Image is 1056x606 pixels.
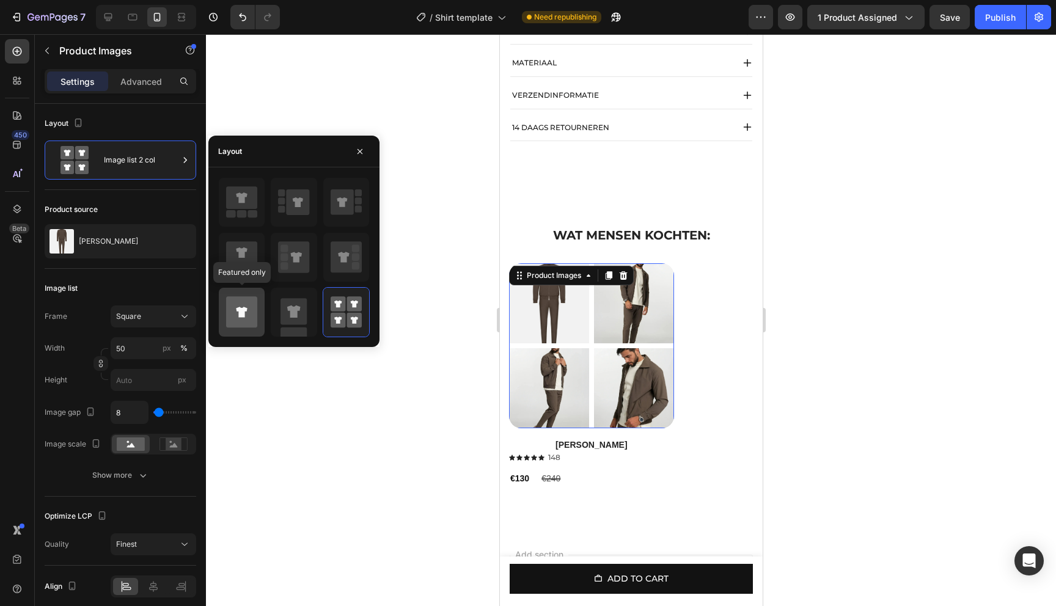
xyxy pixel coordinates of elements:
[116,311,141,322] span: Square
[818,11,897,24] span: 1 product assigned
[180,343,188,354] div: %
[45,436,103,453] div: Image scale
[116,539,137,549] span: Finest
[45,539,69,550] div: Quality
[45,283,78,294] div: Image list
[59,43,163,58] p: Product Images
[177,341,191,356] button: px
[435,11,493,24] span: Shirt template
[111,305,196,327] button: Square
[1014,546,1044,575] div: Open Intercom Messenger
[104,146,178,174] div: Image list 2 col
[45,404,98,421] div: Image gap
[111,533,196,555] button: Finest
[111,337,196,359] input: px%
[45,204,98,215] div: Product source
[9,224,29,233] div: Beta
[230,5,280,29] div: Undo/Redo
[178,375,186,384] span: px
[61,75,95,88] p: Settings
[930,5,970,29] button: Save
[79,237,138,246] p: [PERSON_NAME]
[12,130,29,140] div: 450
[430,11,433,24] span: /
[45,464,196,486] button: Show more
[50,229,74,254] img: product feature img
[985,11,1016,24] div: Publish
[45,374,67,385] label: Height
[45,508,109,525] div: Optimize LCP
[500,34,763,606] iframe: Design area
[975,5,1026,29] button: Publish
[111,369,196,391] input: px
[45,311,67,322] label: Frame
[163,343,171,354] div: px
[80,10,86,24] p: 7
[5,5,91,29] button: 7
[45,115,86,132] div: Layout
[45,343,65,354] label: Width
[45,579,79,595] div: Align
[159,341,174,356] button: %
[218,146,242,157] div: Layout
[92,469,149,481] div: Show more
[534,12,596,23] span: Need republishing
[120,75,162,88] p: Advanced
[111,401,148,423] input: Auto
[940,12,960,23] span: Save
[807,5,925,29] button: 1 product assigned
